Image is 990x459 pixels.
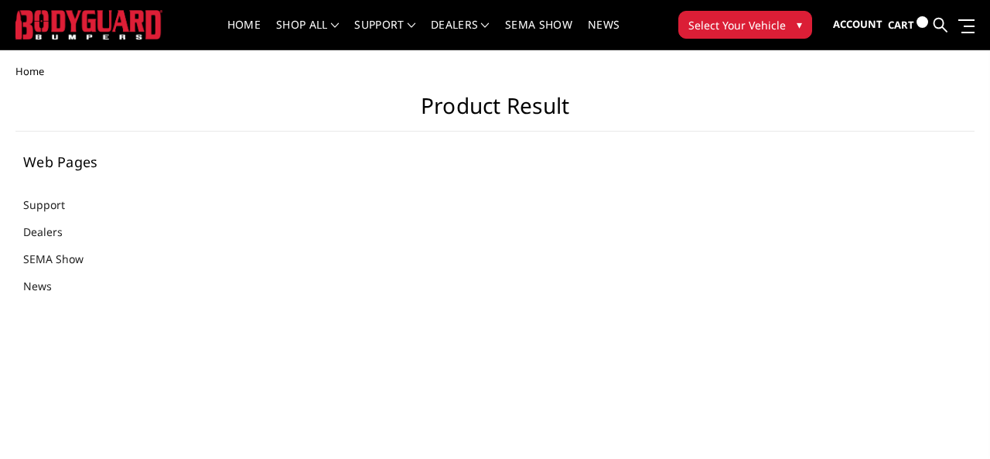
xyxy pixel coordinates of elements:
[431,19,490,50] a: Dealers
[688,17,786,33] span: Select Your Vehicle
[888,18,914,32] span: Cart
[23,155,190,169] h5: Web Pages
[505,19,572,50] a: SEMA Show
[678,11,812,39] button: Select Your Vehicle
[23,251,103,267] a: SEMA Show
[797,16,802,33] span: ▾
[588,19,620,50] a: News
[15,64,44,78] span: Home
[15,93,975,132] h1: Product Result
[833,17,882,31] span: Account
[276,19,339,50] a: shop all
[888,4,928,46] a: Cart
[833,4,882,46] a: Account
[227,19,261,50] a: Home
[23,197,84,213] a: Support
[23,224,82,240] a: Dealers
[15,10,162,39] img: BODYGUARD BUMPERS
[23,278,71,294] a: News
[354,19,415,50] a: Support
